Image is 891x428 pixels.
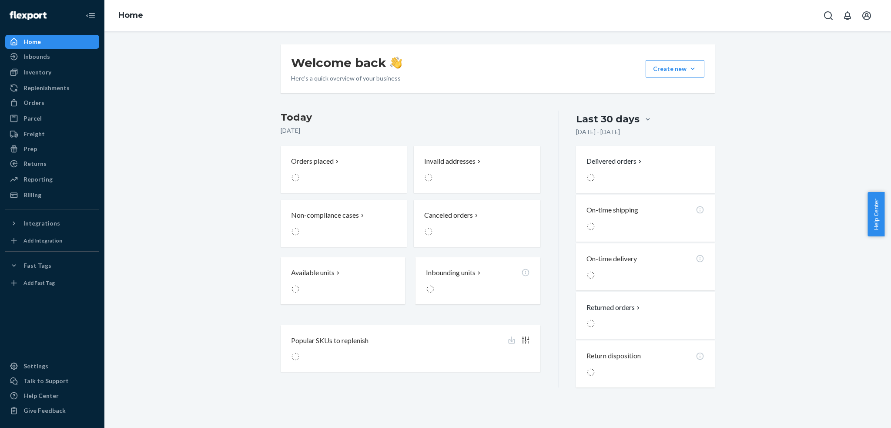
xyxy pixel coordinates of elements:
p: Non-compliance cases [291,210,359,220]
div: Talk to Support [23,377,69,385]
p: Available units [291,268,335,278]
div: Help Center [23,391,59,400]
div: Prep [23,145,37,153]
button: Close Navigation [82,7,99,24]
img: hand-wave emoji [390,57,402,69]
a: Billing [5,188,99,202]
p: [DATE] [281,126,540,135]
img: Flexport logo [10,11,47,20]
p: On-time delivery [586,254,637,264]
div: Add Fast Tag [23,279,55,286]
button: Open account menu [858,7,875,24]
button: Inbounding units [415,257,540,304]
a: Add Integration [5,234,99,248]
div: Billing [23,191,41,199]
button: Invalid addresses [414,146,540,193]
p: Inbounding units [426,268,476,278]
a: Replenishments [5,81,99,95]
div: Integrations [23,219,60,228]
h3: Today [281,111,540,125]
button: Returned orders [586,303,642,313]
div: Parcel [23,114,42,123]
div: Give Feedback [23,406,66,415]
p: [DATE] - [DATE] [576,128,620,136]
p: Canceled orders [424,210,473,220]
div: Returns [23,159,47,168]
div: Settings [23,362,48,371]
div: Inbounds [23,52,50,61]
a: Orders [5,96,99,110]
p: Return disposition [586,351,641,361]
p: Orders placed [291,156,334,166]
ol: breadcrumbs [111,3,150,28]
a: Inventory [5,65,99,79]
button: Canceled orders [414,200,540,247]
p: On-time shipping [586,205,638,215]
a: Freight [5,127,99,141]
button: Non-compliance cases [281,200,407,247]
a: Home [5,35,99,49]
a: Parcel [5,111,99,125]
div: Reporting [23,175,53,184]
button: Create new [646,60,704,78]
div: Inventory [23,68,51,77]
div: Home [23,37,41,46]
button: Talk to Support [5,374,99,388]
div: Orders [23,98,44,107]
a: Inbounds [5,50,99,64]
div: Last 30 days [576,112,640,126]
a: Reporting [5,172,99,186]
div: Freight [23,130,45,138]
a: Prep [5,142,99,156]
a: Returns [5,157,99,171]
button: Open notifications [839,7,856,24]
a: Home [118,10,143,20]
p: Here’s a quick overview of your business [291,74,402,83]
p: Invalid addresses [424,156,476,166]
div: Add Integration [23,237,62,244]
a: Help Center [5,389,99,403]
p: Popular SKUs to replenish [291,336,368,346]
button: Available units [281,257,405,304]
a: Settings [5,359,99,373]
div: Replenishments [23,84,70,92]
div: Fast Tags [23,261,51,270]
h1: Welcome back [291,55,402,71]
button: Help Center [868,192,884,236]
button: Fast Tags [5,259,99,273]
button: Integrations [5,216,99,230]
button: Orders placed [281,146,407,193]
a: Add Fast Tag [5,276,99,290]
button: Delivered orders [586,156,643,166]
button: Open Search Box [820,7,837,24]
button: Give Feedback [5,404,99,418]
